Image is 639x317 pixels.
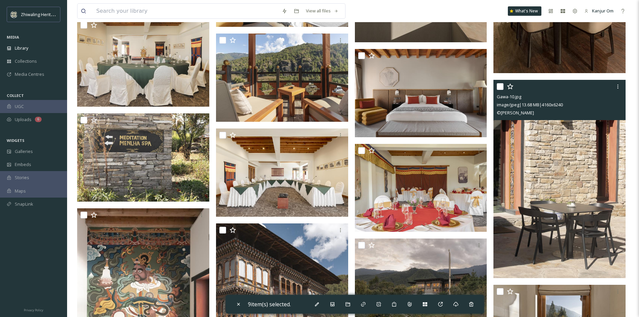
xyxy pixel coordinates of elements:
span: COLLECT [7,93,24,98]
img: Conference-1.jpg [216,128,348,217]
a: Privacy Policy [24,306,43,314]
span: image/jpeg | 13.68 MB | 4160 x 6240 [497,102,563,108]
span: UGC [15,103,24,110]
span: Uploads [15,116,32,123]
span: Kanjur Om [592,8,614,14]
a: View all files [303,4,342,17]
span: Embeds [15,161,31,168]
span: MEDIA [7,35,19,40]
a: What's New [508,6,541,16]
img: Compound-7.jpg [77,113,209,202]
span: Galleries [15,148,33,155]
span: SnapLink [15,201,33,207]
span: Library [15,45,28,51]
span: 9 item(s) selected. [248,301,291,308]
span: WIDGETS [7,138,24,143]
img: Cottages-3.jpg [355,49,487,137]
img: Screenshot%202025-04-29%20at%2011.05.50.png [11,11,17,18]
img: Conference-2.jpg [77,18,209,107]
img: Cottages-1.jpg [216,34,348,122]
div: 6 [35,117,42,122]
span: Media Centres [15,71,44,77]
input: Search your library [93,4,278,18]
a: Kanjur Om [581,4,617,17]
img: Gawa-10.jpg [493,80,626,278]
span: Zhiwaling Heritage [21,11,58,17]
span: Maps [15,188,26,194]
span: © [PERSON_NAME] [497,110,534,116]
span: Collections [15,58,37,64]
span: Privacy Policy [24,308,43,312]
img: Conference-5.jpg [355,144,487,232]
span: Stories [15,174,29,181]
span: Gawa-10.jpg [497,94,521,100]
